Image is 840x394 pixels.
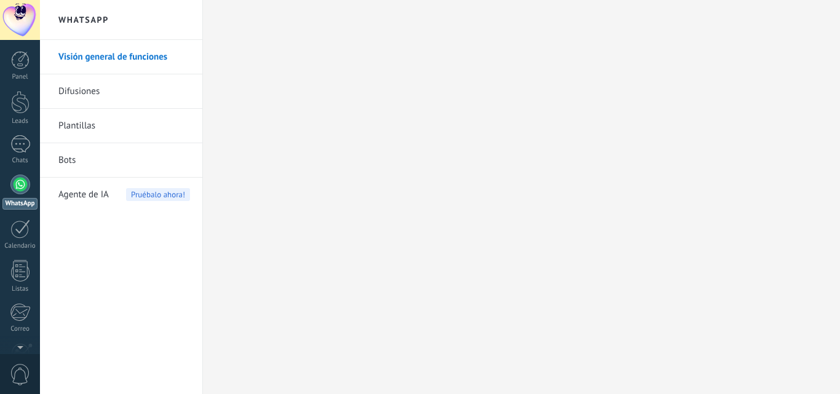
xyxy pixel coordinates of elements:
[40,143,202,178] li: Bots
[2,325,38,333] div: Correo
[58,74,190,109] a: Difusiones
[2,198,38,210] div: WhatsApp
[58,40,190,74] a: Visión general de funciones
[58,178,109,212] span: Agente de IA
[40,74,202,109] li: Difusiones
[40,109,202,143] li: Plantillas
[126,188,190,201] span: Pruébalo ahora!
[2,285,38,293] div: Listas
[58,178,190,212] a: Agente de IAPruébalo ahora!
[58,109,190,143] a: Plantillas
[2,242,38,250] div: Calendario
[58,143,190,178] a: Bots
[2,73,38,81] div: Panel
[2,117,38,125] div: Leads
[2,157,38,165] div: Chats
[40,178,202,211] li: Agente de IA
[40,40,202,74] li: Visión general de funciones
